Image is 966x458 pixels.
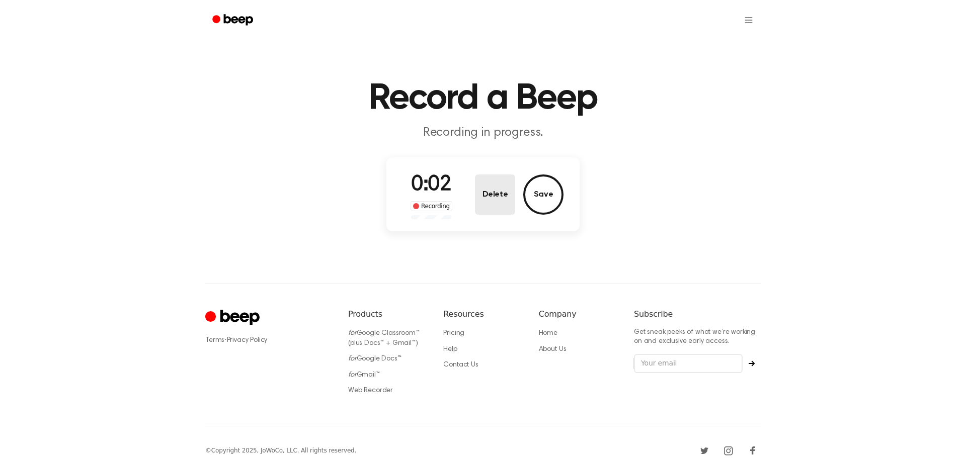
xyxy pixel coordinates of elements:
a: Beep [205,11,262,30]
div: © Copyright 2025, JoWoCo, LLC. All rights reserved. [205,446,356,455]
div: · [205,335,332,345]
button: Save Audio Record [523,174,563,215]
p: Get sneak peeks of what we’re working on and exclusive early access. [634,328,761,346]
h6: Subscribe [634,308,761,320]
span: 0:02 [411,174,451,196]
button: Subscribe [743,360,761,367]
a: Privacy Policy [227,337,268,344]
a: Help [443,346,457,353]
h6: Products [348,308,427,320]
a: forGoogle Classroom™ (plus Docs™ + Gmail™) [348,330,420,347]
a: Cruip [205,308,262,328]
a: Terms [205,337,224,344]
a: forGmail™ [348,372,380,379]
a: Home [539,330,557,337]
button: Open menu [737,8,761,32]
i: for [348,330,357,337]
h6: Resources [443,308,522,320]
div: Recording [411,201,452,211]
a: Web Recorder [348,387,393,394]
p: Recording in progress. [290,125,676,141]
h1: Record a Beep [225,80,741,117]
a: forGoogle Docs™ [348,355,401,362]
button: Delete Audio Record [475,174,515,215]
a: Pricing [443,330,464,337]
input: Your email [634,354,743,373]
i: for [348,372,357,379]
a: Contact Us [443,361,478,369]
i: for [348,355,357,362]
a: About Us [539,346,567,353]
h6: Company [539,308,618,320]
